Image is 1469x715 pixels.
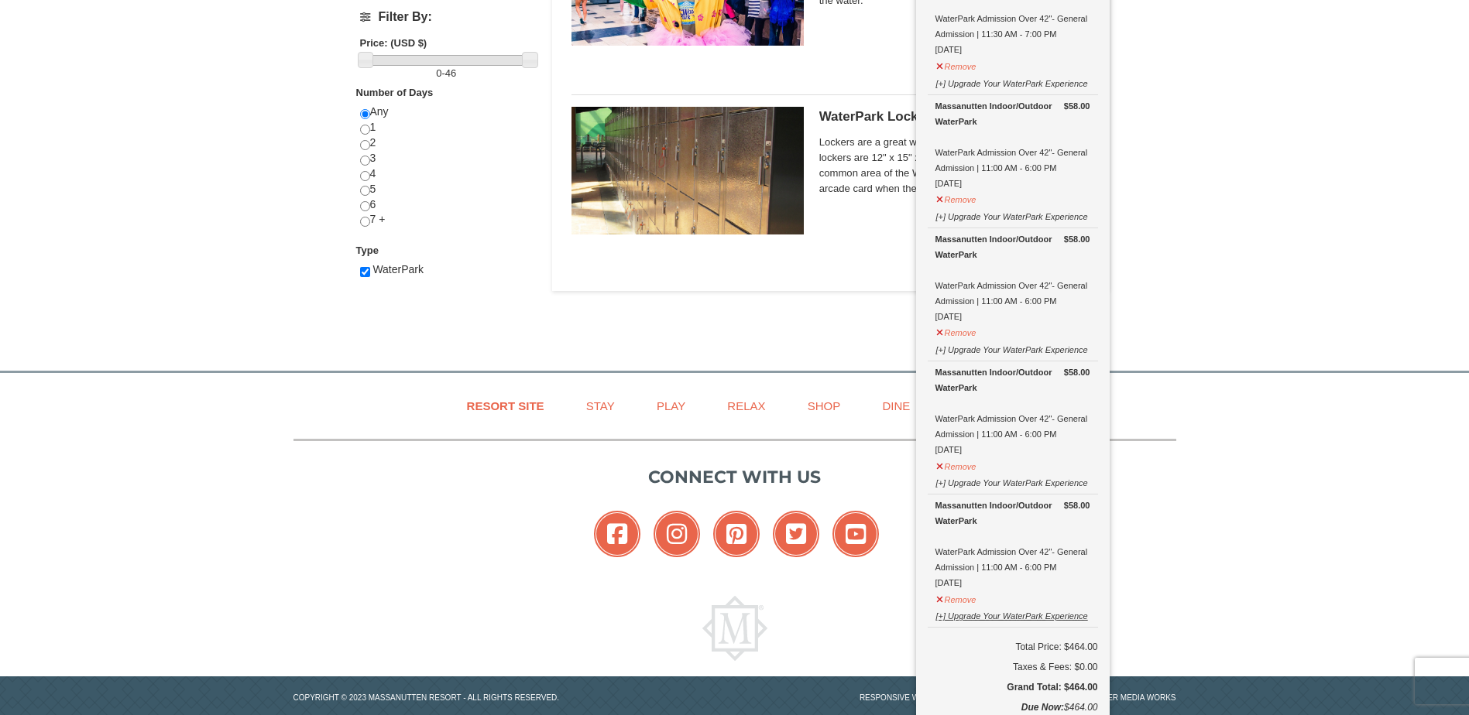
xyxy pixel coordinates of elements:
[935,72,1089,91] button: [+] Upgrade Your WaterPark Experience
[1021,702,1064,713] strong: Due Now:
[360,37,427,49] strong: Price: (USD $)
[935,321,977,340] button: Remove
[935,231,1090,324] div: WaterPark Admission Over 42"- General Admission | 11:00 AM - 6:00 PM [DATE]
[1064,231,1090,247] strong: $58.00
[863,388,929,423] a: Dine
[935,604,1089,624] button: [+] Upgrade Your WaterPark Experience
[567,388,634,423] a: Stay
[637,388,705,423] a: Play
[935,98,1090,191] div: WaterPark Admission Over 42"- General Admission | 11:00 AM - 6:00 PM [DATE]
[702,596,767,661] img: Massanutten Resort Logo
[360,104,533,243] div: Any 1 2 3 4 5 6 7 +
[372,263,424,275] span: WaterPark
[356,245,379,256] strong: Type
[1064,498,1090,513] strong: $58.00
[1064,364,1090,380] strong: $58.00
[445,67,456,79] span: 46
[935,588,977,607] button: Remove
[819,135,1090,197] span: Lockers are a great way to keep your valuables safe. The lockers are 12" x 15" x 18" in size and ...
[571,107,804,234] img: 6619917-1005-d92ad057.png
[360,10,533,24] h4: Filter By:
[928,639,1098,655] h6: Total Price: $464.00
[935,364,1090,395] div: Massanutten Indoor/Outdoor WaterPark
[448,388,564,423] a: Resort Site
[935,338,1089,357] button: [+] Upgrade Your WaterPark Experience
[935,231,1090,262] div: Massanutten Indoor/Outdoor WaterPark
[935,205,1089,224] button: [+] Upgrade Your WaterPark Experience
[935,498,1090,590] div: WaterPark Admission Over 42"- General Admission | 11:00 AM - 6:00 PM [DATE]
[860,693,1176,702] a: Responsive website design and development by Propeller Media Works
[356,87,434,98] strong: Number of Days
[935,498,1090,529] div: Massanutten Indoor/Outdoor WaterPark
[436,67,441,79] span: 0
[935,98,1090,129] div: Massanutten Indoor/Outdoor WaterPark
[935,188,977,207] button: Remove
[788,388,860,423] a: Shop
[928,679,1098,695] h5: Grand Total: $464.00
[935,364,1090,457] div: WaterPark Admission Over 42"- General Admission | 11:00 AM - 6:00 PM [DATE]
[282,692,735,703] p: Copyright © 2023 Massanutten Resort - All Rights Reserved.
[360,66,533,81] label: -
[1064,98,1090,114] strong: $58.00
[708,388,784,423] a: Relax
[293,464,1176,490] p: Connect with us
[819,109,1090,125] h5: WaterPark Locker Rental
[928,659,1098,675] div: Taxes & Fees: $0.00
[935,471,1089,491] button: [+] Upgrade Your WaterPark Experience
[935,55,977,74] button: Remove
[935,455,977,474] button: Remove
